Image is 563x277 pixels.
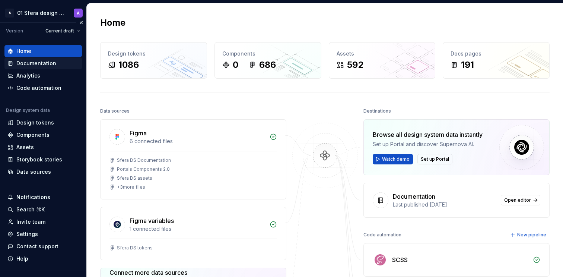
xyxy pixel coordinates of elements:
[117,157,171,163] div: Sfera DS Documentation
[417,154,452,164] button: Set up Portal
[16,60,56,67] div: Documentation
[16,47,31,55] div: Home
[443,42,550,79] a: Docs pages191
[4,117,82,129] a: Design tokens
[4,228,82,240] a: Settings
[17,9,65,17] div: 01 Sfera design system
[4,129,82,141] a: Components
[42,26,83,36] button: Current draft
[329,42,436,79] a: Assets592
[4,166,82,178] a: Data sources
[421,156,449,162] span: Set up Portal
[4,216,82,228] a: Invite team
[16,119,54,126] div: Design tokens
[373,130,483,139] div: Browse all design system data instantly
[16,218,45,226] div: Invite team
[363,230,401,240] div: Code automation
[100,106,130,116] div: Data sources
[222,50,314,57] div: Components
[117,166,170,172] div: Portals Components 2.0
[259,59,276,71] div: 686
[5,9,14,18] div: A
[130,216,174,225] div: Figma variables
[16,206,45,213] div: Search ⌘K
[130,138,265,145] div: 6 connected files
[16,255,28,262] div: Help
[16,156,62,163] div: Storybook stories
[100,42,207,79] a: Design tokens1086
[393,201,496,208] div: Last published [DATE]
[4,45,82,57] a: Home
[16,193,50,201] div: Notifications
[4,253,82,265] button: Help
[461,59,474,71] div: 191
[4,191,82,203] button: Notifications
[517,232,546,238] span: New pipeline
[16,230,38,238] div: Settings
[100,119,286,199] a: Figma6 connected filesSfera DS DocumentationPortals Components 2.0Sfera DS assets+3more files
[117,175,152,181] div: Sfera DS assets
[108,50,199,57] div: Design tokens
[501,195,540,205] a: Open editor
[347,59,363,71] div: 592
[16,168,51,176] div: Data sources
[16,131,50,139] div: Components
[109,268,214,277] div: Connect more data sources
[4,57,82,69] a: Documentation
[16,144,34,151] div: Assets
[4,141,82,153] a: Assets
[130,129,147,138] div: Figma
[100,207,286,260] a: Figma variables1 connected filesSfera DS tokens
[363,106,391,116] div: Destinations
[117,245,153,251] div: Sfera DS tokens
[130,225,265,233] div: 1 connected files
[233,59,238,71] div: 0
[117,184,145,190] div: + 3 more files
[16,84,61,92] div: Code automation
[382,156,410,162] span: Watch demo
[118,59,139,71] div: 1086
[16,72,40,79] div: Analytics
[337,50,428,57] div: Assets
[451,50,542,57] div: Docs pages
[4,70,82,82] a: Analytics
[6,107,50,113] div: Design system data
[16,243,58,250] div: Contact support
[4,154,82,166] a: Storybook stories
[214,42,321,79] a: Components0686
[1,5,85,21] button: A01 Sfera design systemA
[4,204,82,215] button: Search ⌘K
[4,240,82,252] button: Contact support
[373,154,413,164] button: Watch demo
[6,28,23,34] div: Version
[45,28,74,34] span: Current draft
[392,255,408,264] div: SCSS
[4,82,82,94] a: Code automation
[393,192,435,201] div: Documentation
[373,141,483,148] div: Set up Portal and discover Supernova AI.
[77,10,80,16] div: A
[508,230,550,240] button: New pipeline
[100,17,125,29] h2: Home
[504,197,531,203] span: Open editor
[76,18,86,28] button: Collapse sidebar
